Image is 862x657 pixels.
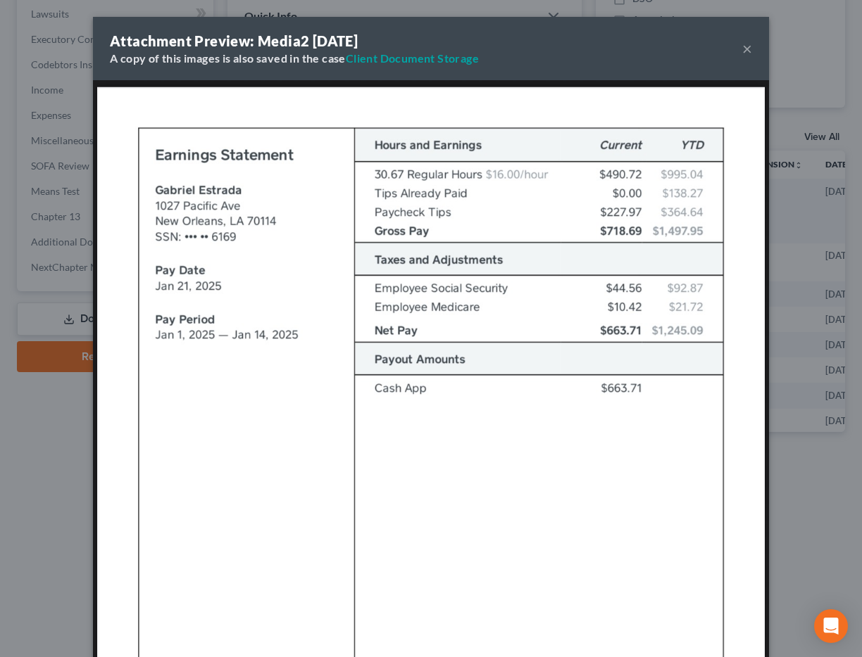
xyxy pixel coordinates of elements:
[110,51,479,66] div: A copy of this images is also saved in the case
[110,32,358,49] strong: Attachment Preview: Media2 [DATE]
[346,51,479,65] a: Client Document Storage
[742,40,752,57] button: ×
[814,609,848,643] div: Open Intercom Messenger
